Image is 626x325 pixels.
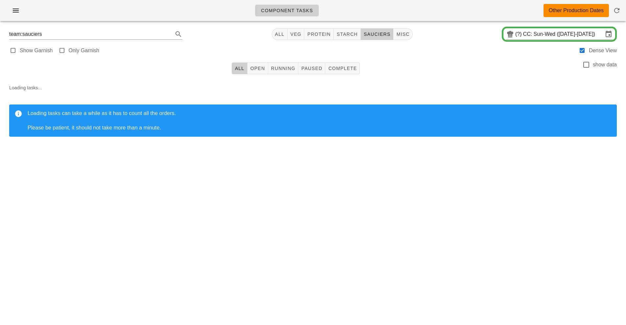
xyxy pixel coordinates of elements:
span: All [235,66,244,71]
button: All [272,28,288,40]
a: Component Tasks [255,5,318,16]
button: Complete [325,62,360,74]
span: Complete [328,66,357,71]
span: Open [250,66,265,71]
label: Show Garnish [20,47,53,54]
button: Running [268,62,298,74]
span: All [275,32,285,37]
span: veg [290,32,302,37]
button: sauciers [361,28,394,40]
span: protein [307,32,331,37]
div: Loading tasks can take a while as it has to count all the orders. Please be patient, it should no... [28,110,612,131]
div: Other Production Dates [549,7,604,14]
label: show data [593,61,617,68]
button: veg [288,28,305,40]
label: Only Garnish [69,47,99,54]
label: Dense View [589,47,617,54]
button: Paused [298,62,325,74]
button: starch [334,28,360,40]
button: misc [393,28,412,40]
span: misc [396,32,409,37]
span: Component Tasks [261,8,313,13]
span: Paused [301,66,322,71]
span: starch [336,32,358,37]
div: (?) [515,31,523,37]
span: sauciers [363,32,391,37]
button: Open [247,62,268,74]
span: Running [271,66,295,71]
button: protein [304,28,334,40]
button: All [232,62,247,74]
div: Loading tasks... [4,79,622,147]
